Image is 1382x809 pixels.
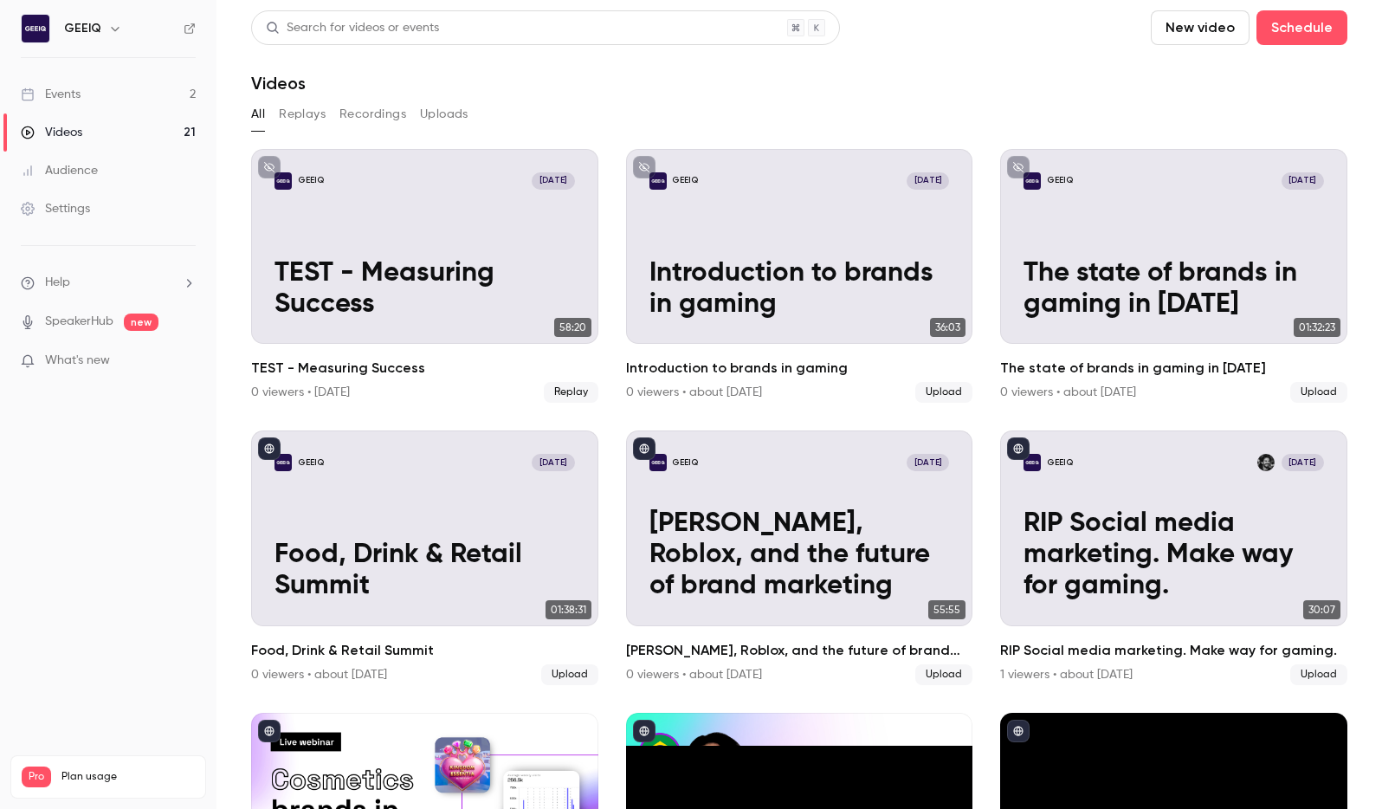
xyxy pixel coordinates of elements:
[907,454,949,471] span: [DATE]
[274,454,292,471] img: Food, Drink & Retail Summit
[633,720,655,742] button: published
[258,156,281,178] button: unpublished
[251,384,350,401] div: 0 viewers • [DATE]
[1024,258,1324,321] p: The state of brands in gaming in [DATE]
[1007,156,1030,178] button: unpublished
[420,100,468,128] button: Uploads
[274,540,575,603] p: Food, Drink & Retail Summit
[554,318,591,337] span: 58:20
[1282,454,1324,471] span: [DATE]
[339,100,406,128] button: Recordings
[251,10,1347,799] section: Videos
[541,664,598,685] span: Upload
[1294,318,1340,337] span: 01:32:23
[626,640,973,661] h2: [PERSON_NAME], Roblox, and the future of brand marketing
[626,384,762,401] div: 0 viewers • about [DATE]
[251,666,387,683] div: 0 viewers • about [DATE]
[1000,384,1136,401] div: 0 viewers • about [DATE]
[1290,664,1347,685] span: Upload
[258,437,281,460] button: published
[626,666,762,683] div: 0 viewers • about [DATE]
[251,430,598,684] a: Food, Drink & Retail SummitGEEIQ[DATE]Food, Drink & Retail Summit01:38:31Food, Drink & Retail Sum...
[626,430,973,684] a: Paris Hilton, Roblox, and the future of brand marketingGEEIQ[DATE][PERSON_NAME], Roblox, and the ...
[22,767,51,787] span: Pro
[672,175,698,187] p: GEEIQ
[1000,149,1347,403] a: The state of brands in gaming in 2024GEEIQ[DATE]The state of brands in gaming in [DATE]01:32:23Th...
[915,382,972,403] span: Upload
[45,352,110,370] span: What's new
[626,358,973,379] h2: Introduction to brands in gaming
[124,314,158,331] span: new
[930,318,965,337] span: 36:03
[45,274,70,292] span: Help
[626,149,973,403] a: Introduction to brands in gamingGEEIQ[DATE]Introduction to brands in gaming36:03Introduction to b...
[61,770,195,784] span: Plan usage
[1000,358,1347,379] h2: The state of brands in gaming in [DATE]
[251,100,265,128] button: All
[251,73,306,94] h1: Videos
[1024,508,1324,603] p: RIP Social media marketing. Make way for gaming.
[546,600,591,619] span: 01:38:31
[1000,149,1347,403] li: The state of brands in gaming in 2024
[251,358,598,379] h2: TEST - Measuring Success
[22,15,49,42] img: GEEIQ
[626,149,973,403] li: Introduction to brands in gaming
[21,86,81,103] div: Events
[274,258,575,321] p: TEST - Measuring Success
[21,162,98,179] div: Audience
[1282,172,1324,190] span: [DATE]
[1007,720,1030,742] button: published
[1303,600,1340,619] span: 30:07
[1007,437,1030,460] button: published
[64,20,101,37] h6: GEEIQ
[45,313,113,331] a: SpeakerHub
[532,454,574,471] span: [DATE]
[633,156,655,178] button: unpublished
[266,19,439,37] div: Search for videos or events
[672,457,698,469] p: GEEIQ
[649,172,667,190] img: Introduction to brands in gaming
[21,200,90,217] div: Settings
[251,149,598,403] a: TEST - Measuring SuccessGEEIQ[DATE]TEST - Measuring Success58:20TEST - Measuring Success0 viewers...
[298,175,324,187] p: GEEIQ
[1257,454,1275,471] img: Charles Hambro
[544,382,598,403] span: Replay
[1000,666,1133,683] div: 1 viewers • about [DATE]
[251,430,598,684] li: Food, Drink & Retail Summit
[626,430,973,684] li: Paris Hilton, Roblox, and the future of brand marketing
[1000,640,1347,661] h2: RIP Social media marketing. Make way for gaming.
[532,172,574,190] span: [DATE]
[633,437,655,460] button: published
[175,353,196,369] iframe: Noticeable Trigger
[251,640,598,661] h2: Food, Drink & Retail Summit
[1047,457,1073,469] p: GEEIQ
[1290,382,1347,403] span: Upload
[1151,10,1250,45] button: New video
[298,457,324,469] p: GEEIQ
[1256,10,1347,45] button: Schedule
[21,274,196,292] li: help-dropdown-opener
[907,172,949,190] span: [DATE]
[649,454,667,471] img: Paris Hilton, Roblox, and the future of brand marketing
[1024,454,1041,471] img: RIP Social media marketing. Make way for gaming.
[1000,430,1347,684] a: RIP Social media marketing. Make way for gaming. GEEIQCharles Hambro[DATE]RIP Social media market...
[251,149,598,403] li: TEST - Measuring Success
[649,508,950,603] p: [PERSON_NAME], Roblox, and the future of brand marketing
[649,258,950,321] p: Introduction to brands in gaming
[274,172,292,190] img: TEST - Measuring Success
[928,600,965,619] span: 55:55
[1047,175,1073,187] p: GEEIQ
[279,100,326,128] button: Replays
[258,720,281,742] button: published
[1000,430,1347,684] li: RIP Social media marketing. Make way for gaming.
[915,664,972,685] span: Upload
[21,124,82,141] div: Videos
[1024,172,1041,190] img: The state of brands in gaming in 2024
